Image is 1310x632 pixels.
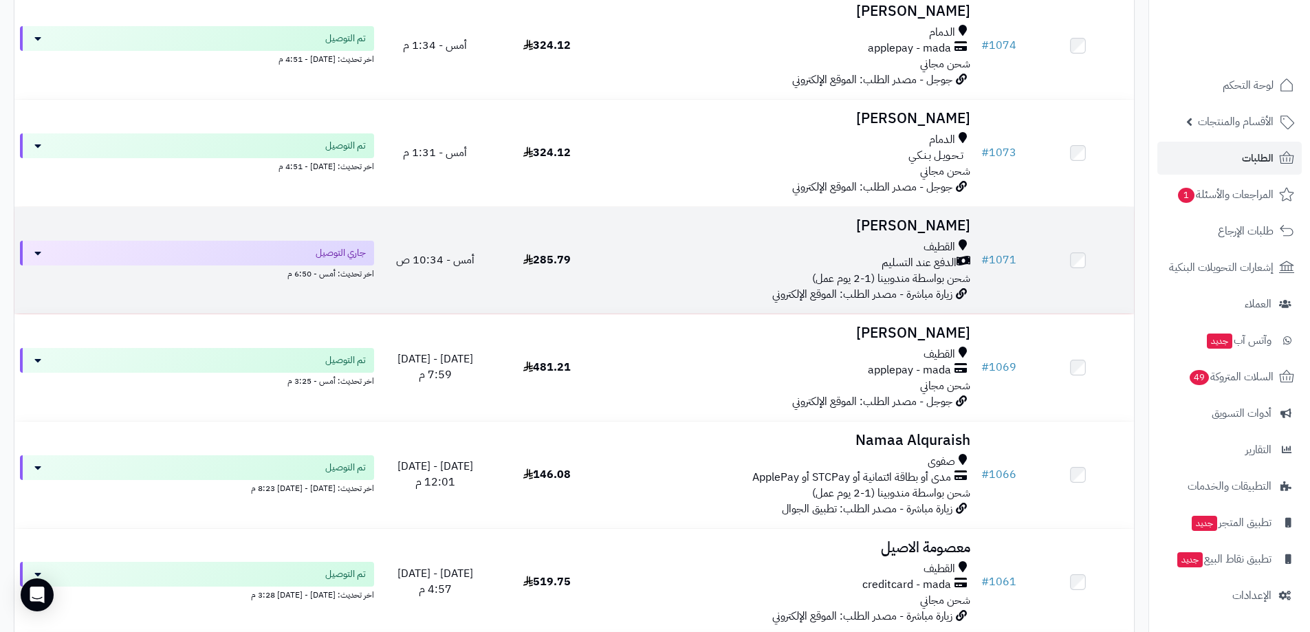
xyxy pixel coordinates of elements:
span: applepay - mada [868,41,951,56]
span: أمس - 1:31 م [403,144,467,161]
span: 1 [1178,188,1194,203]
span: التطبيقات والخدمات [1188,477,1271,496]
span: التقارير [1245,440,1271,459]
span: شحن مجاني [920,592,970,609]
span: جوجل - مصدر الطلب: الموقع الإلكتروني [792,179,952,195]
span: الدفع عند التسليم [882,255,957,271]
span: تطبيق المتجر [1190,513,1271,532]
span: # [981,144,989,161]
span: أمس - 10:34 ص [396,252,474,268]
div: Open Intercom Messenger [21,578,54,611]
span: تطبيق نقاط البيع [1176,549,1271,569]
span: 285.79 [523,252,571,268]
span: شحن مجاني [920,378,970,394]
a: #1069 [981,359,1016,375]
span: جديد [1177,552,1203,567]
a: وآتس آبجديد [1157,324,1302,357]
span: تم التوصيل [325,461,366,475]
span: تم التوصيل [325,353,366,367]
a: #1074 [981,37,1016,54]
div: اخر تحديث: أمس - 3:25 م [20,373,374,387]
a: الإعدادات [1157,579,1302,612]
span: جديد [1207,334,1232,349]
span: 49 [1190,370,1209,385]
span: # [981,359,989,375]
span: شحن مجاني [920,163,970,179]
span: تـحـويـل بـنـكـي [908,148,963,164]
h3: معصومة الاصيل [609,540,970,556]
span: أدوات التسويق [1212,404,1271,423]
div: اخر تحديث: [DATE] - 4:51 م [20,158,374,173]
a: العملاء [1157,287,1302,320]
a: تطبيق نقاط البيعجديد [1157,543,1302,576]
span: الطلبات [1242,149,1274,168]
a: إشعارات التحويلات البنكية [1157,251,1302,284]
span: 146.08 [523,466,571,483]
span: [DATE] - [DATE] 7:59 م [397,351,473,383]
span: جاري التوصيل [316,246,366,260]
span: القطيف [924,561,955,577]
span: السلات المتروكة [1188,367,1274,386]
span: 324.12 [523,37,571,54]
a: #1073 [981,144,1016,161]
span: المراجعات والأسئلة [1177,185,1274,204]
a: السلات المتروكة49 [1157,360,1302,393]
span: الدمام [929,132,955,148]
h3: [PERSON_NAME] [609,325,970,341]
span: أمس - 1:34 م [403,37,467,54]
h3: [PERSON_NAME] [609,218,970,234]
a: المراجعات والأسئلة1 [1157,178,1302,211]
span: الدمام [929,25,955,41]
h3: Namaa Alquraish [609,433,970,448]
span: زيارة مباشرة - مصدر الطلب: الموقع الإلكتروني [772,286,952,303]
span: جوجل - مصدر الطلب: الموقع الإلكتروني [792,393,952,410]
a: #1071 [981,252,1016,268]
span: طلبات الإرجاع [1218,221,1274,241]
span: [DATE] - [DATE] 12:01 م [397,458,473,490]
a: التطبيقات والخدمات [1157,470,1302,503]
span: تم التوصيل [325,567,366,581]
h3: [PERSON_NAME] [609,111,970,127]
span: وآتس آب [1205,331,1271,350]
span: شحن بواسطة مندوبينا (1-2 يوم عمل) [812,485,970,501]
img: logo-2.png [1216,34,1297,63]
span: تم التوصيل [325,32,366,45]
span: صفوى [928,454,955,470]
a: تطبيق المتجرجديد [1157,506,1302,539]
a: #1066 [981,466,1016,483]
span: شحن بواسطة مندوبينا (1-2 يوم عمل) [812,270,970,287]
span: إشعارات التحويلات البنكية [1169,258,1274,277]
span: # [981,574,989,590]
span: الأقسام والمنتجات [1198,112,1274,131]
h3: [PERSON_NAME] [609,3,970,19]
span: تم التوصيل [325,139,366,153]
a: طلبات الإرجاع [1157,215,1302,248]
span: القطيف [924,347,955,362]
a: #1061 [981,574,1016,590]
span: # [981,37,989,54]
span: زيارة مباشرة - مصدر الطلب: تطبيق الجوال [782,501,952,517]
a: لوحة التحكم [1157,69,1302,102]
span: شحن مجاني [920,56,970,72]
a: الطلبات [1157,142,1302,175]
span: [DATE] - [DATE] 4:57 م [397,565,473,598]
span: مدى أو بطاقة ائتمانية أو STCPay أو ApplePay [752,470,951,486]
span: 324.12 [523,144,571,161]
span: القطيف [924,239,955,255]
span: applepay - mada [868,362,951,378]
span: الإعدادات [1232,586,1271,605]
span: 519.75 [523,574,571,590]
a: أدوات التسويق [1157,397,1302,430]
div: اخر تحديث: [DATE] - [DATE] 3:28 م [20,587,374,601]
div: اخر تحديث: أمس - 6:50 م [20,265,374,280]
a: التقارير [1157,433,1302,466]
span: # [981,252,989,268]
span: # [981,466,989,483]
span: جديد [1192,516,1217,531]
span: جوجل - مصدر الطلب: الموقع الإلكتروني [792,72,952,88]
div: اخر تحديث: [DATE] - 4:51 م [20,51,374,65]
span: لوحة التحكم [1223,76,1274,95]
span: زيارة مباشرة - مصدر الطلب: الموقع الإلكتروني [772,608,952,624]
span: العملاء [1245,294,1271,314]
span: creditcard - mada [862,577,951,593]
